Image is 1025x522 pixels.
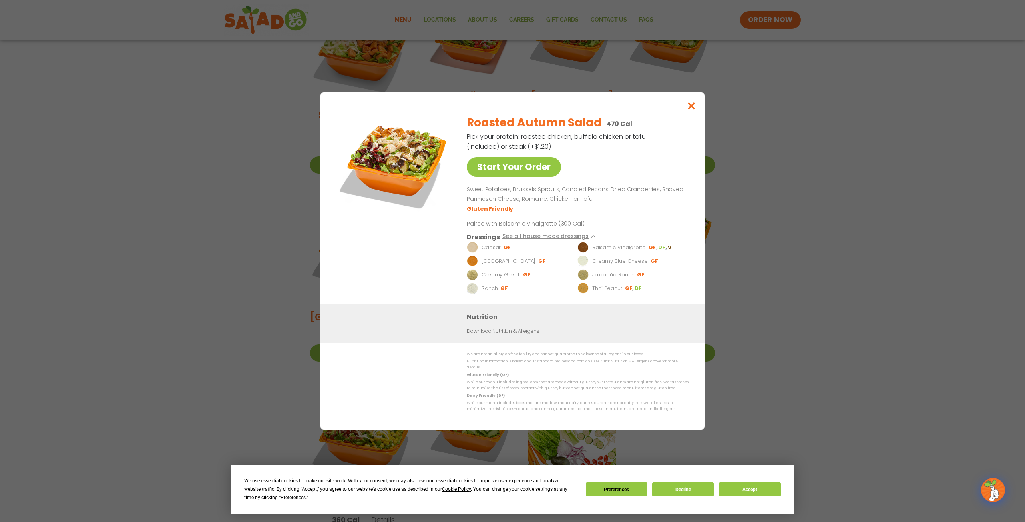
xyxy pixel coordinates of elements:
[467,312,693,322] h3: Nutrition
[592,284,622,292] p: Thai Peanut
[504,244,512,251] li: GF
[482,244,501,252] p: Caesar
[652,482,714,496] button: Decline
[502,232,600,242] button: See all house made dressings
[467,185,685,204] p: Sweet Potatoes, Brussels Sprouts, Candied Pecans, Dried Cranberries, Shaved Parmesan Cheese, Roma...
[482,284,498,292] p: Ranch
[467,220,615,228] p: Paired with Balsamic Vinaigrette (300 Cal)
[500,285,509,292] li: GF
[467,358,689,371] p: Nutrition information is based on our standard recipes and portion sizes. Click Nutrition & Aller...
[467,242,478,253] img: Dressing preview image for Caesar
[592,271,635,279] p: Jalapeño Ranch
[281,495,306,500] span: Preferences
[625,285,635,292] li: GF
[231,465,794,514] div: Cookie Consent Prompt
[577,283,589,294] img: Dressing preview image for Thai Peanut
[586,482,647,496] button: Preferences
[592,244,646,252] p: Balsamic Vinaigrette
[467,393,504,398] strong: Dairy Friendly (DF)
[482,271,520,279] p: Creamy Greek
[577,256,589,267] img: Dressing preview image for Creamy Blue Cheese
[442,486,471,492] span: Cookie Policy
[467,283,478,294] img: Dressing preview image for Ranch
[467,256,478,267] img: Dressing preview image for BBQ Ranch
[607,119,632,129] p: 470 Cal
[668,244,672,251] li: V
[577,242,589,253] img: Dressing preview image for Balsamic Vinaigrette
[467,328,539,335] a: Download Nutrition & Allergens
[719,482,780,496] button: Accept
[467,351,689,357] p: We are not an allergen free facility and cannot guarantee the absence of allergens in our foods.
[467,132,647,152] p: Pick your protein: roasted chicken, buffalo chicken or tofu (included) or steak (+$1.20)
[658,244,667,251] li: DF
[244,477,576,502] div: We use essential cookies to make our site work. With your consent, we may also use non-essential ...
[467,232,500,242] h3: Dressings
[467,379,689,392] p: While our menu includes ingredients that are made without gluten, our restaurants are not gluten ...
[679,92,705,119] button: Close modal
[467,372,508,377] strong: Gluten Friendly (GF)
[637,271,645,278] li: GF
[467,157,561,177] a: Start Your Order
[523,271,531,278] li: GF
[635,285,643,292] li: DF
[482,257,535,265] p: [GEOGRAPHIC_DATA]
[577,269,589,280] img: Dressing preview image for Jalapeño Ranch
[982,479,1004,501] img: wpChatIcon
[338,108,450,220] img: Featured product photo for Roasted Autumn Salad
[592,257,648,265] p: Creamy Blue Cheese
[467,205,515,213] li: Gluten Friendly
[467,400,689,412] p: While our menu includes foods that are made without dairy, our restaurants are not dairy free. We...
[467,269,478,280] img: Dressing preview image for Creamy Greek
[538,258,547,265] li: GF
[649,244,658,251] li: GF
[467,114,601,131] h2: Roasted Autumn Salad
[651,258,659,265] li: GF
